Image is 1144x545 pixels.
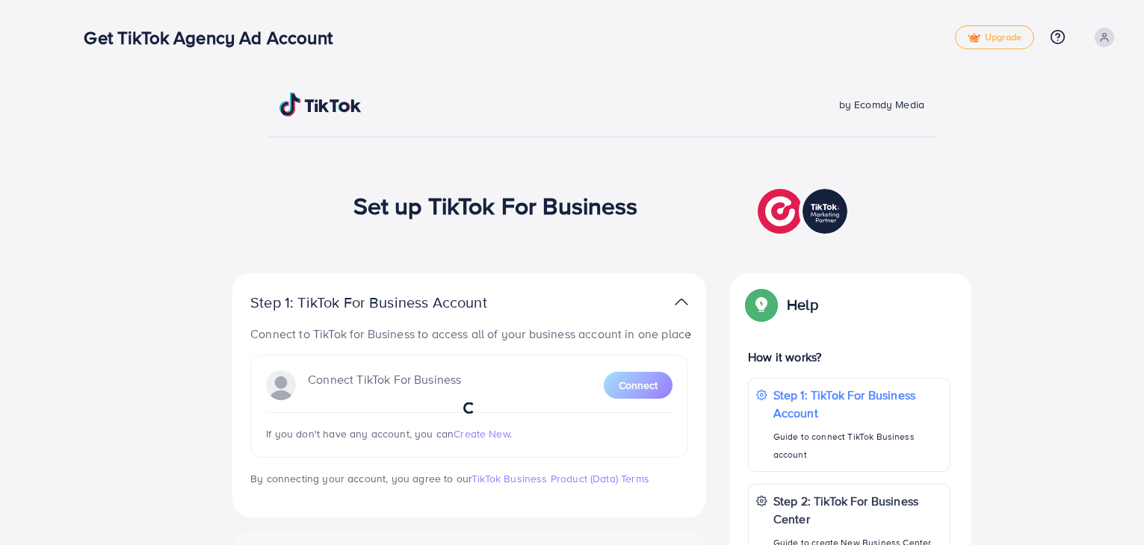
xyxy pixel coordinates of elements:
[968,33,980,43] img: tick
[748,348,950,366] p: How it works?
[250,293,534,311] p: Step 1: TikTok For Business Account
[968,32,1021,43] span: Upgrade
[279,93,362,116] img: TikTok
[773,492,942,528] p: Step 2: TikTok For Business Center
[839,97,924,112] span: by Ecomdy Media
[773,386,942,422] p: Step 1: TikTok For Business Account
[758,185,851,237] img: TikTok partner
[353,191,638,219] h1: Set up TikTok For Business
[773,428,942,464] p: Guide to connect TikTok Business account
[84,27,344,49] h3: Get TikTok Agency Ad Account
[675,291,688,313] img: TikTok partner
[787,296,818,314] p: Help
[955,25,1034,49] a: tickUpgrade
[748,291,775,318] img: Popup guide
